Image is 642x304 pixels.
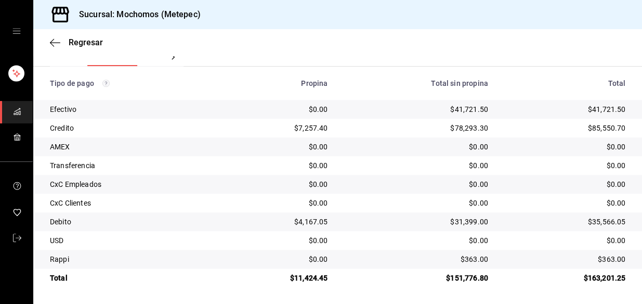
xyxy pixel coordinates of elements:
div: $31,399.00 [344,217,488,227]
div: $0.00 [226,254,328,264]
div: $0.00 [505,160,625,171]
div: $163,201.25 [505,273,625,283]
div: CxC Clientes [50,198,209,208]
div: $0.00 [505,142,625,152]
div: $0.00 [226,160,328,171]
div: Rappi [50,254,209,264]
div: Credito [50,123,209,133]
div: navigation tabs [87,48,163,66]
div: $35,566.05 [505,217,625,227]
div: $0.00 [226,235,328,246]
div: $7,257.40 [226,123,328,133]
div: $0.00 [505,235,625,246]
div: Total sin propina [344,79,488,87]
div: $0.00 [226,198,328,208]
button: Ver pagos [155,48,194,66]
div: Total [50,273,209,283]
div: $41,721.50 [344,104,488,115]
div: $0.00 [226,179,328,189]
div: $4,167.05 [226,217,328,227]
h3: Sucursal: Mochomos (Metepec) [71,8,201,21]
div: $0.00 [226,104,328,115]
div: CxC Empleados [50,179,209,189]
div: $78,293.30 [344,123,488,133]
div: USD [50,235,209,246]
div: $0.00 [226,142,328,152]
div: Tipo de pago [50,79,209,87]
div: $11,424.45 [226,273,328,283]
button: open drawer [12,27,21,35]
span: Regresar [69,37,103,47]
div: $41,721.50 [505,104,625,115]
button: Ver resumen [87,48,138,66]
div: $0.00 [344,179,488,189]
div: $363.00 [505,254,625,264]
div: $0.00 [344,198,488,208]
div: Propina [226,79,328,87]
div: $85,550.70 [505,123,625,133]
div: Total [505,79,625,87]
div: Efectivo [50,104,209,115]
div: $0.00 [344,160,488,171]
div: $0.00 [505,179,625,189]
div: Transferencia [50,160,209,171]
div: $0.00 [344,142,488,152]
div: $0.00 [344,235,488,246]
svg: Los pagos realizados con Pay y otras terminales son montos brutos. [102,80,110,87]
div: $151,776.80 [344,273,488,283]
div: AMEX [50,142,209,152]
div: $0.00 [505,198,625,208]
div: Debito [50,217,209,227]
button: Regresar [50,37,103,47]
div: $363.00 [344,254,488,264]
